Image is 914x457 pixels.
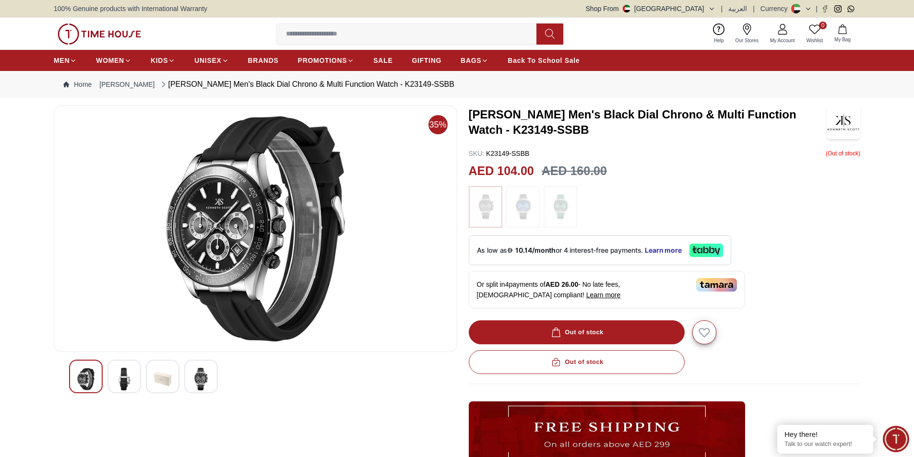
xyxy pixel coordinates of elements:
span: | [753,4,755,13]
span: 100% Genuine products with International Warranty [54,4,207,13]
h3: [PERSON_NAME] Men's Black Dial Chrono & Multi Function Watch - K23149-SSBB [469,107,827,138]
a: PROMOTIONS [298,52,355,69]
a: KIDS [151,52,175,69]
span: | [721,4,723,13]
span: 0 [819,22,827,29]
span: SALE [373,56,392,65]
div: Hey there! [784,430,866,439]
span: My Bag [831,36,855,43]
span: | [816,4,818,13]
span: KIDS [151,56,168,65]
img: Kenneth Scott Men's Black Dial Chrono & Multi Function Watch - K23149-SSBB [154,368,171,390]
span: SKU : [469,150,485,157]
a: 0Wishlist [801,22,829,46]
a: GIFTING [412,52,441,69]
img: Kenneth Scott Men's Black Dial Chrono & Multi Function Watch - K23149-SSBB [62,114,449,344]
a: BRANDS [248,52,279,69]
span: PROMOTIONS [298,56,347,65]
img: ... [58,23,141,45]
a: Help [708,22,730,46]
a: Facebook [821,5,829,12]
span: Back To School Sale [508,56,580,65]
span: WOMEN [96,56,124,65]
div: Chat Widget [883,426,909,452]
span: MEN [54,56,70,65]
a: WOMEN [96,52,131,69]
span: Learn more [586,291,621,299]
a: Our Stores [730,22,764,46]
img: United Arab Emirates [623,5,630,12]
a: BAGS [461,52,488,69]
a: MEN [54,52,77,69]
img: Kenneth Scott Men's Black Dial Chrono & Multi Function Watch - K23149-SSBB [827,105,860,139]
span: Our Stores [732,37,762,44]
a: SALE [373,52,392,69]
p: K23149-SSBB [469,149,530,158]
h2: AED 104.00 [469,162,534,180]
span: My Account [766,37,799,44]
img: Kenneth Scott Men's Black Dial Chrono & Multi Function Watch - K23149-SSBB [77,368,95,390]
p: Talk to our watch expert! [784,440,866,448]
a: [PERSON_NAME] [99,80,154,89]
a: Back To School Sale [508,52,580,69]
a: UNISEX [194,52,228,69]
span: BAGS [461,56,481,65]
button: العربية [728,4,747,13]
img: ... [474,191,498,223]
img: Kenneth Scott Men's Black Dial Chrono & Multi Function Watch - K23149-SSBB [116,368,133,390]
div: Currency [760,4,792,13]
a: Home [63,80,92,89]
div: [PERSON_NAME] Men's Black Dial Chrono & Multi Function Watch - K23149-SSBB [159,79,454,90]
div: Or split in 4 payments of - No late fees, [DEMOGRAPHIC_DATA] compliant! [469,271,745,308]
span: GIFTING [412,56,441,65]
button: Shop From[GEOGRAPHIC_DATA] [586,4,715,13]
h3: AED 160.00 [542,162,607,180]
span: AED 26.00 [546,281,578,288]
span: 35% [428,115,448,134]
span: Help [710,37,728,44]
button: My Bag [829,23,856,45]
a: Whatsapp [847,5,855,12]
img: ... [548,191,572,223]
img: ... [511,191,535,223]
nav: Breadcrumb [54,71,860,98]
span: UNISEX [194,56,221,65]
a: Instagram [834,5,842,12]
span: Wishlist [803,37,827,44]
img: Tamara [696,278,737,292]
span: BRANDS [248,56,279,65]
p: ( Out of stock ) [826,149,860,158]
img: Kenneth Scott Men's Black Dial Chrono & Multi Function Watch - K23149-SSBB [192,368,210,390]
